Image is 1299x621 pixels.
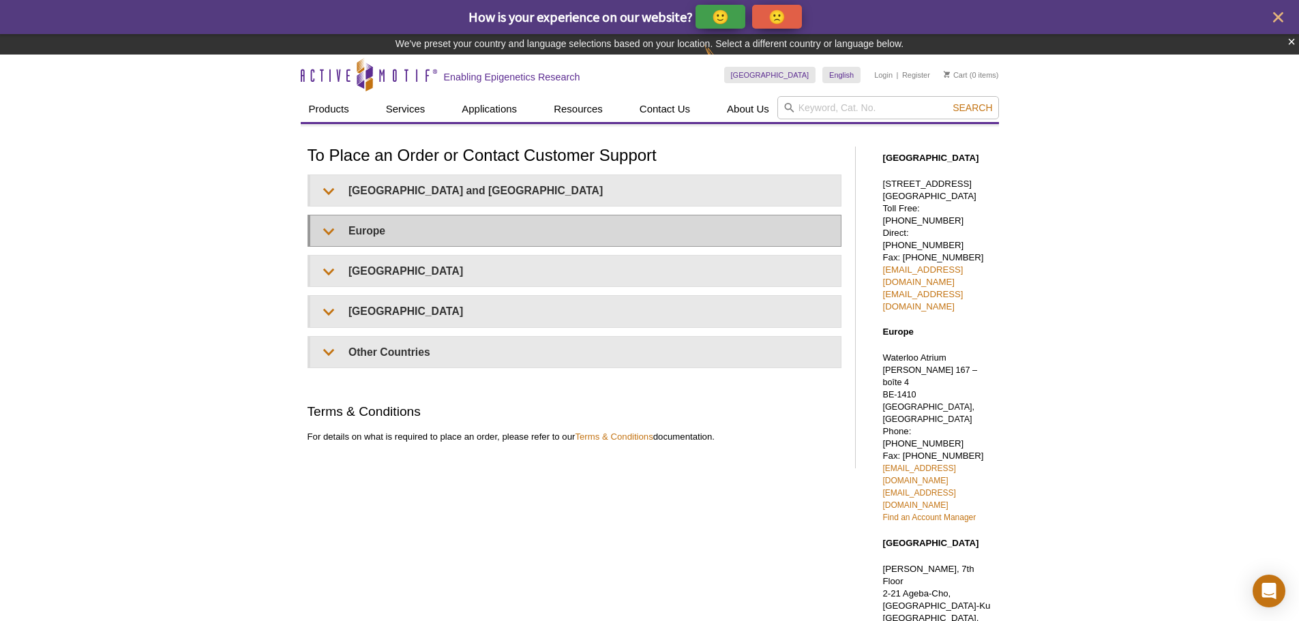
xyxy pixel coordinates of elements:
[308,147,841,166] h1: To Place an Order or Contact Customer Support
[883,327,914,337] strong: Europe
[310,215,841,246] summary: Europe
[883,153,979,163] strong: [GEOGRAPHIC_DATA]
[1253,575,1285,607] div: Open Intercom Messenger
[777,96,999,119] input: Keyword, Cat. No.
[874,70,893,80] a: Login
[883,538,979,548] strong: [GEOGRAPHIC_DATA]
[949,102,996,114] button: Search
[631,96,698,122] a: Contact Us
[724,67,816,83] a: [GEOGRAPHIC_DATA]
[883,464,956,485] a: [EMAIL_ADDRESS][DOMAIN_NAME]
[712,8,729,25] p: 🙂
[944,70,968,80] a: Cart
[768,8,786,25] p: 🙁
[719,96,777,122] a: About Us
[704,44,741,76] img: Change Here
[444,71,580,83] h2: Enabling Epigenetics Research
[310,175,841,206] summary: [GEOGRAPHIC_DATA] and [GEOGRAPHIC_DATA]
[883,264,964,287] a: [EMAIL_ADDRESS][DOMAIN_NAME]
[883,488,956,510] a: [EMAIL_ADDRESS][DOMAIN_NAME]
[953,102,992,113] span: Search
[1270,9,1287,26] button: close
[944,67,999,83] li: (0 items)
[883,352,992,524] p: Waterloo Atrium Phone: [PHONE_NUMBER] Fax: [PHONE_NUMBER]
[902,70,930,80] a: Register
[453,96,525,122] a: Applications
[822,67,861,83] a: English
[468,8,693,25] span: How is your experience on our website?
[308,431,841,443] p: For details on what is required to place an order, please refer to our documentation.
[310,256,841,286] summary: [GEOGRAPHIC_DATA]
[897,67,899,83] li: |
[301,96,357,122] a: Products
[883,178,992,313] p: [STREET_ADDRESS] [GEOGRAPHIC_DATA] Toll Free: [PHONE_NUMBER] Direct: [PHONE_NUMBER] Fax: [PHONE_N...
[310,337,841,367] summary: Other Countries
[310,296,841,327] summary: [GEOGRAPHIC_DATA]
[883,513,976,522] a: Find an Account Manager
[378,96,434,122] a: Services
[883,289,964,312] a: [EMAIL_ADDRESS][DOMAIN_NAME]
[546,96,611,122] a: Resources
[308,402,841,421] h2: Terms & Conditions
[944,71,950,78] img: Your Cart
[1287,34,1296,50] button: ×
[883,365,978,424] span: [PERSON_NAME] 167 – boîte 4 BE-1410 [GEOGRAPHIC_DATA], [GEOGRAPHIC_DATA]
[575,431,653,442] a: Terms & Conditions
